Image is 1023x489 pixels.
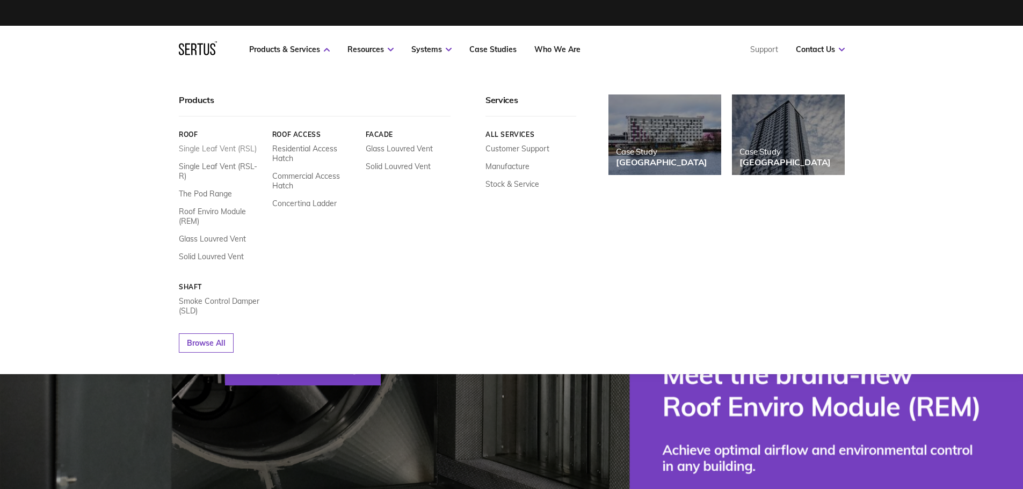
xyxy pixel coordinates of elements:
[750,45,778,54] a: Support
[732,94,845,175] a: Case Study[GEOGRAPHIC_DATA]
[365,162,430,171] a: Solid Louvred Vent
[179,234,246,244] a: Glass Louvred Vent
[485,162,529,171] a: Manufacture
[485,130,576,138] a: All services
[830,364,1023,489] iframe: Chat Widget
[485,94,576,116] div: Services
[179,189,232,199] a: The Pod Range
[179,252,244,261] a: Solid Louvred Vent
[411,45,452,54] a: Systems
[272,144,357,163] a: Residential Access Hatch
[272,171,357,191] a: Commercial Access Hatch
[179,283,264,291] a: Shaft
[179,333,234,353] a: Browse All
[485,179,539,189] a: Stock & Service
[179,130,264,138] a: Roof
[485,144,549,154] a: Customer Support
[739,157,831,167] div: [GEOGRAPHIC_DATA]
[249,45,330,54] a: Products & Services
[179,94,451,116] div: Products
[365,144,432,154] a: Glass Louvred Vent
[365,130,451,138] a: Facade
[179,207,264,226] a: Roof Enviro Module (REM)
[608,94,721,175] a: Case Study[GEOGRAPHIC_DATA]
[796,45,845,54] a: Contact Us
[616,157,707,167] div: [GEOGRAPHIC_DATA]
[272,199,336,208] a: Concertina Ladder
[179,162,264,181] a: Single Leaf Vent (RSL-R)
[272,130,357,138] a: Roof Access
[347,45,394,54] a: Resources
[469,45,517,54] a: Case Studies
[739,147,831,157] div: Case Study
[179,296,264,316] a: Smoke Control Damper (SLD)
[616,147,707,157] div: Case Study
[534,45,581,54] a: Who We Are
[179,144,257,154] a: Single Leaf Vent (RSL)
